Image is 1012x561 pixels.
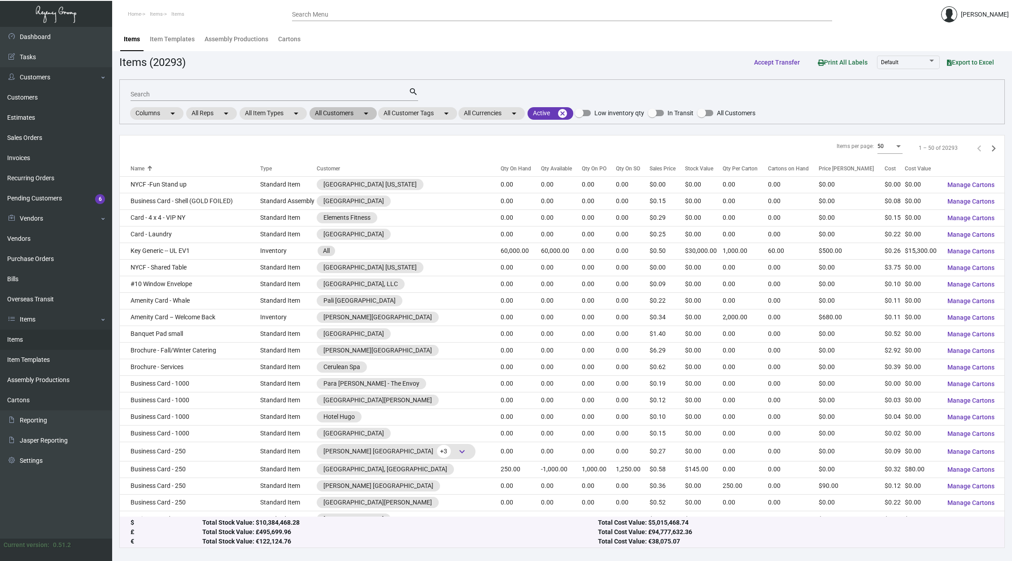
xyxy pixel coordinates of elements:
[616,375,650,392] td: 0.00
[120,276,260,292] td: #10 Window Envelope
[885,309,905,326] td: $0.11
[541,276,582,292] td: 0.00
[260,276,317,292] td: Standard Item
[541,243,582,259] td: 60,000.00
[685,243,723,259] td: $30,000.00
[947,448,995,455] span: Manage Cartons
[582,326,616,342] td: 0.00
[541,176,582,193] td: 0.00
[582,309,616,326] td: 0.00
[885,259,905,276] td: $3.75
[310,107,377,120] mat-chip: All Customers
[905,165,940,173] div: Cost Value
[616,359,650,375] td: 0.00
[541,375,582,392] td: 0.00
[650,375,685,392] td: $0.19
[819,342,885,359] td: $0.00
[940,478,1002,494] button: Manage Cartons
[905,193,940,209] td: $0.00
[885,209,905,226] td: $0.15
[501,193,541,209] td: 0.00
[972,141,986,155] button: Previous page
[650,359,685,375] td: $0.62
[260,309,317,326] td: Inventory
[940,54,1001,70] button: Export to Excel
[260,209,317,226] td: Standard Item
[650,292,685,309] td: $0.22
[541,326,582,342] td: 0.00
[768,243,819,259] td: 60.00
[940,376,1002,392] button: Manage Cartons
[940,359,1002,375] button: Manage Cartons
[582,292,616,309] td: 0.00
[885,292,905,309] td: $0.11
[905,226,940,243] td: $0.00
[541,359,582,375] td: 0.00
[120,243,260,259] td: Key Generic -- UL EV1
[541,165,582,173] div: Qty Available
[819,375,885,392] td: $0.00
[616,259,650,276] td: 0.00
[885,165,905,173] div: Cost
[947,380,995,387] span: Manage Cartons
[120,193,260,209] td: Business Card - Shell (GOLD FOILED)
[947,281,995,288] span: Manage Cartons
[582,276,616,292] td: 0.00
[616,165,650,173] div: Qty On SO
[819,165,885,173] div: Price [PERSON_NAME]
[120,359,260,375] td: Brochure - Services
[947,397,995,404] span: Manage Cartons
[323,196,384,206] div: [GEOGRAPHIC_DATA]
[819,326,885,342] td: $0.00
[650,342,685,359] td: $6.29
[171,11,184,17] span: Items
[120,292,260,309] td: Amenity Card - Whale
[650,243,685,259] td: $0.50
[541,226,582,243] td: 0.00
[650,276,685,292] td: $0.09
[685,392,723,409] td: $0.00
[260,259,317,276] td: Standard Item
[685,165,723,173] div: Stock Value
[685,209,723,226] td: $0.00
[940,426,1002,442] button: Manage Cartons
[940,409,1002,425] button: Manage Cartons
[119,54,186,70] div: Items (20293)
[541,165,572,173] div: Qty Available
[947,214,995,222] span: Manage Cartons
[947,314,995,321] span: Manage Cartons
[819,209,885,226] td: $0.00
[650,165,676,173] div: Sales Price
[723,176,768,193] td: 0.00
[905,243,940,259] td: $15,300.00
[528,107,573,120] mat-chip: Active
[885,359,905,375] td: $0.39
[940,210,1002,226] button: Manage Cartons
[685,226,723,243] td: $0.00
[260,226,317,243] td: Standard Item
[186,107,237,120] mat-chip: All Reps
[667,108,694,118] span: In Transit
[323,296,396,305] div: Pali [GEOGRAPHIC_DATA]
[905,375,940,392] td: $0.00
[905,359,940,375] td: $0.00
[768,259,819,276] td: 0.00
[541,342,582,359] td: 0.00
[877,143,884,149] span: 50
[685,193,723,209] td: $0.00
[723,326,768,342] td: 0.00
[685,326,723,342] td: $0.00
[723,226,768,243] td: 0.00
[837,142,874,150] div: Items per page:
[582,342,616,359] td: 0.00
[940,511,1002,527] button: Manage Cartons
[940,392,1002,409] button: Manage Cartons
[723,165,758,173] div: Qty Per Carton
[818,59,868,66] span: Print All Labels
[582,165,606,173] div: Qty On PO
[905,259,940,276] td: $0.00
[885,375,905,392] td: $0.00
[260,326,317,342] td: Standard Item
[221,108,231,119] mat-icon: arrow_drop_down
[616,342,650,359] td: 0.00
